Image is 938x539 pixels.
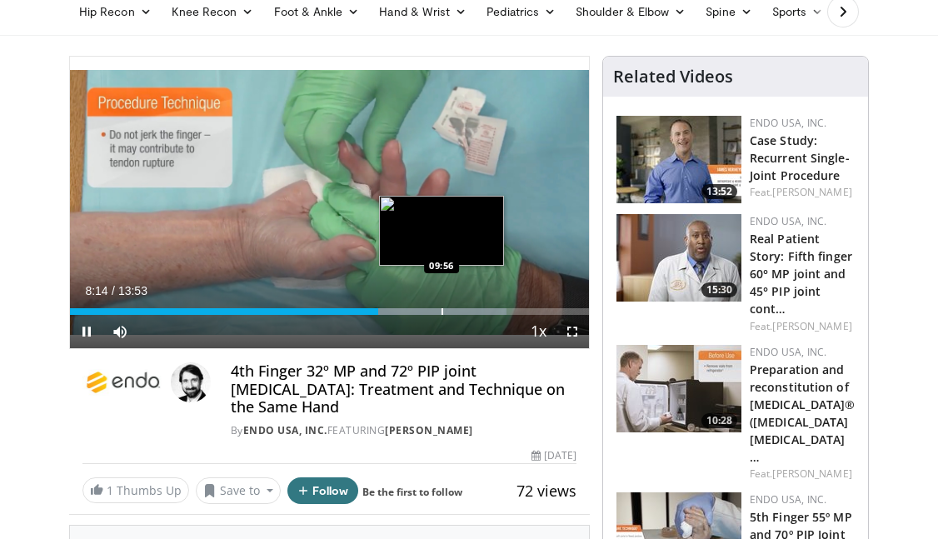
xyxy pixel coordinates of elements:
[750,362,856,466] a: Preparation and reconstitution of [MEDICAL_DATA]® ([MEDICAL_DATA] [MEDICAL_DATA] …
[772,185,851,199] a: [PERSON_NAME]
[385,423,473,437] a: [PERSON_NAME]
[118,284,147,297] span: 13:53
[616,214,741,302] img: 55d69904-dd48-4cb8-9c2d-9fd278397143.150x105_q85_crop-smart_upscale.jpg
[112,284,115,297] span: /
[107,482,113,498] span: 1
[82,477,189,503] a: 1 Thumbs Up
[70,308,589,315] div: Progress Bar
[231,362,576,417] h4: 4th Finger 32º MP and 72º PIP joint [MEDICAL_DATA]: Treatment and Technique on the Same Hand
[171,362,211,402] img: Avatar
[750,214,826,228] a: Endo USA, Inc.
[750,467,856,482] div: Feat.
[70,57,589,348] video-js: Video Player
[85,284,107,297] span: 8:14
[70,315,103,348] button: Pause
[772,319,851,333] a: [PERSON_NAME]
[243,423,327,437] a: Endo USA, Inc.
[616,116,741,203] img: c40faede-6d95-4fee-a212-47eaa49b4c2e.150x105_q85_crop-smart_upscale.jpg
[750,319,855,334] div: Feat.
[750,116,826,130] a: Endo USA, Inc.
[362,485,462,499] a: Be the first to follow
[750,345,826,359] a: Endo USA, Inc.
[82,362,164,402] img: Endo USA, Inc.
[772,467,851,481] a: [PERSON_NAME]
[750,231,852,317] a: Real Patient Story: Fifth finger 60° MP joint and 45° PIP joint cont…
[531,448,576,463] div: [DATE]
[196,477,281,504] button: Save to
[613,67,733,87] h4: Related Videos
[616,214,741,302] a: 15:30
[701,184,737,199] span: 13:52
[616,345,741,432] a: 10:28
[231,423,576,438] div: By FEATURING
[750,185,855,200] div: Feat.
[750,132,850,183] a: Case Study: Recurrent Single-Joint Procedure
[616,116,741,203] a: 13:52
[701,282,737,297] span: 15:30
[287,477,359,504] button: Follow
[379,196,504,266] img: image.jpeg
[516,481,576,501] span: 72 views
[522,315,556,348] button: Playback Rate
[556,315,589,348] button: Fullscreen
[750,492,826,507] a: Endo USA, Inc.
[616,345,741,432] img: ab89541e-13d0-49f0-812b-38e61ef681fd.150x105_q85_crop-smart_upscale.jpg
[103,315,137,348] button: Mute
[701,413,737,428] span: 10:28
